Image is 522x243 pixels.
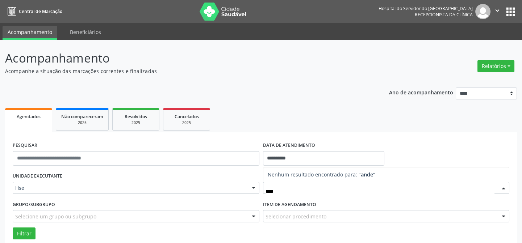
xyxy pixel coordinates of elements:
[263,199,316,210] label: Item de agendamento
[504,5,517,18] button: apps
[13,199,55,210] label: Grupo/Subgrupo
[493,7,501,14] i: 
[125,114,147,120] span: Resolvidos
[490,4,504,19] button: 
[379,5,473,12] div: Hospital do Servidor do [GEOGRAPHIC_DATA]
[13,171,62,182] label: UNIDADE EXECUTANTE
[415,12,473,18] span: Recepcionista da clínica
[61,114,103,120] span: Não compareceram
[61,120,103,125] div: 2025
[118,120,154,125] div: 2025
[475,4,490,19] img: img
[13,140,37,151] label: PESQUISAR
[15,184,245,192] span: Hse
[13,227,36,240] button: Filtrar
[168,120,205,125] div: 2025
[5,5,62,17] a: Central de Marcação
[15,213,96,220] span: Selecione um grupo ou subgrupo
[175,114,199,120] span: Cancelados
[3,26,57,40] a: Acompanhamento
[5,67,363,75] p: Acompanhe a situação das marcações correntes e finalizadas
[268,171,375,178] span: Nenhum resultado encontrado para: " "
[19,8,62,14] span: Central de Marcação
[389,88,453,97] p: Ano de acompanhamento
[266,213,326,220] span: Selecionar procedimento
[477,60,514,72] button: Relatórios
[65,26,106,38] a: Beneficiários
[263,140,315,151] label: DATA DE ATENDIMENTO
[17,114,41,120] span: Agendados
[361,171,373,178] strong: ande
[5,49,363,67] p: Acompanhamento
